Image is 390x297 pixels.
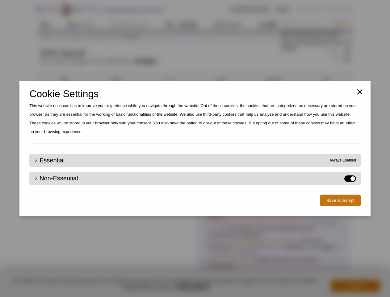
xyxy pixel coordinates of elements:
[34,175,78,181] a: Non-Essential
[320,195,361,206] button: Save & Accept
[329,157,356,163] span: Always Enabled
[29,101,361,136] p: This website uses cookies to improve your experience while you navigate through the website. Out ...
[29,91,361,97] h2: Cookie Settings
[34,157,65,163] a: Essential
